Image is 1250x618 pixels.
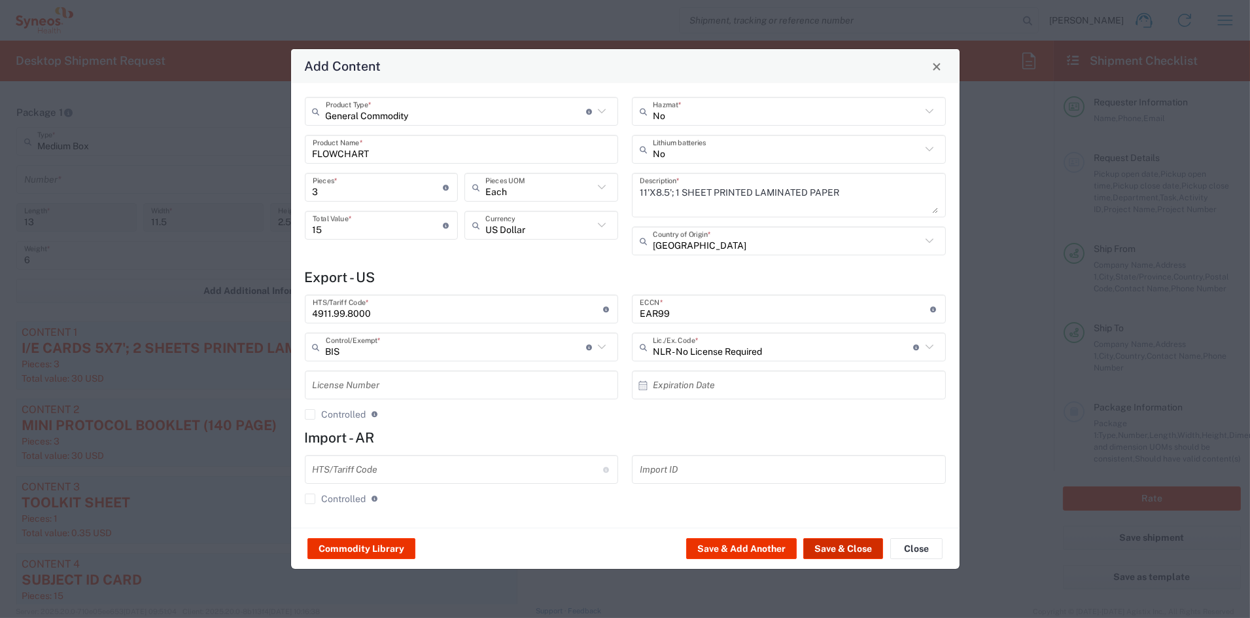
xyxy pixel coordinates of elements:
[686,538,797,559] button: Save & Add Another
[305,429,946,446] h4: Import - AR
[928,57,946,75] button: Close
[305,409,366,420] label: Controlled
[305,269,946,285] h4: Export - US
[890,538,943,559] button: Close
[803,538,883,559] button: Save & Close
[307,538,415,559] button: Commodity Library
[305,494,366,504] label: Controlled
[304,56,381,75] h4: Add Content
